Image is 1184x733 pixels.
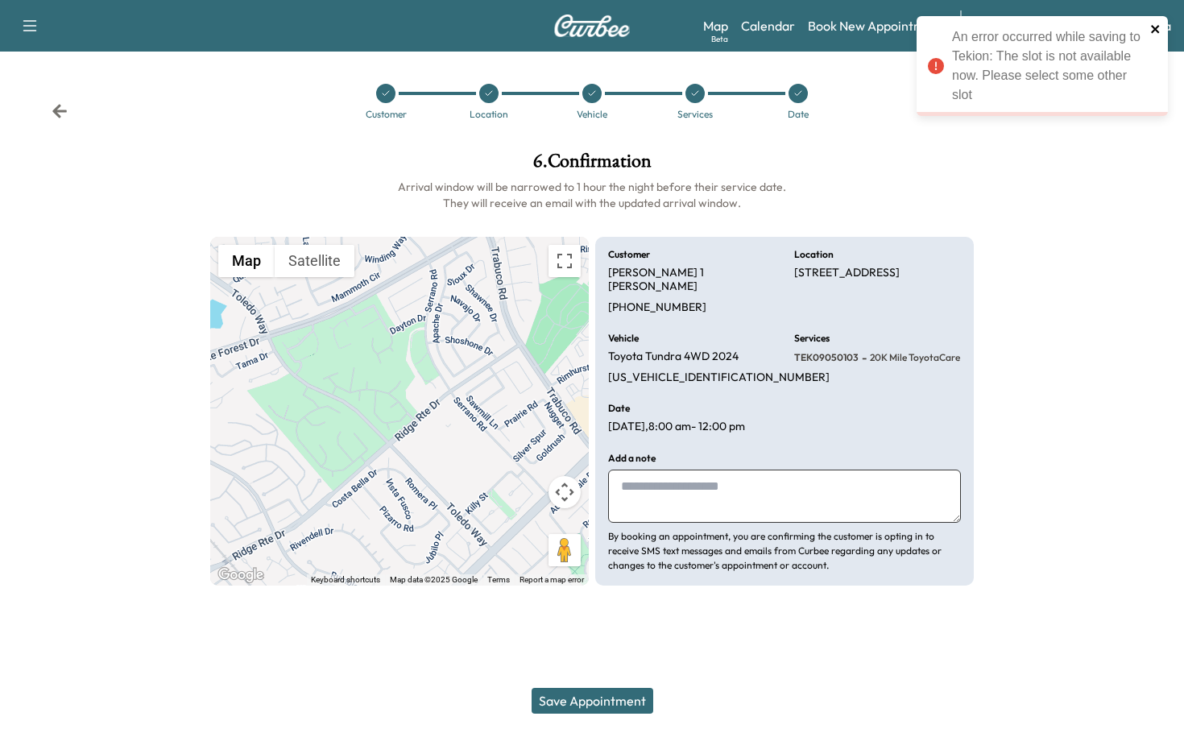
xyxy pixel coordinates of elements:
a: Report a map error [520,575,584,584]
span: - [859,350,867,366]
div: Back [52,103,68,119]
h1: 6 . Confirmation [210,151,974,179]
h6: Customer [608,250,650,259]
button: Drag Pegman onto the map to open Street View [549,534,581,566]
a: Calendar [741,16,795,35]
img: Google [214,565,267,586]
div: Date [788,110,809,119]
p: [PHONE_NUMBER] [608,300,706,315]
div: Beta [711,33,728,45]
p: [PERSON_NAME] 1 [PERSON_NAME] [608,266,775,294]
p: [US_VEHICLE_IDENTIFICATION_NUMBER] [608,371,830,385]
a: MapBeta [703,16,728,35]
h6: Vehicle [608,333,639,343]
h6: Arrival window will be narrowed to 1 hour the night before their service date. They will receive ... [210,179,974,211]
button: Map camera controls [549,476,581,508]
span: TEK09050103 [794,351,859,364]
p: [STREET_ADDRESS] [794,266,900,280]
div: Location [470,110,508,119]
button: Toggle fullscreen view [549,245,581,277]
span: 20K Mile ToyotaCare Service-SYN [867,351,1017,364]
p: [DATE] , 8:00 am - 12:00 pm [608,420,745,434]
p: Toyota Tundra 4WD 2024 [608,350,739,364]
button: Save Appointment [532,688,653,714]
h6: Services [794,333,830,343]
p: By booking an appointment, you are confirming the customer is opting in to receive SMS text messa... [608,529,961,573]
button: Keyboard shortcuts [311,574,380,586]
button: Show satellite imagery [275,245,354,277]
h6: Add a note [608,453,656,463]
h6: Location [794,250,834,259]
button: Show street map [218,245,275,277]
span: Map data ©2025 Google [390,575,478,584]
div: Vehicle [577,110,607,119]
div: Services [677,110,713,119]
a: Open this area in Google Maps (opens a new window) [214,565,267,586]
a: Book New Appointment [808,16,944,35]
h6: Date [608,404,630,413]
div: An error occurred while saving to Tekion: The slot is not available now. Please select some other... [952,27,1145,105]
div: Customer [366,110,407,119]
a: Terms (opens in new tab) [487,575,510,584]
button: close [1150,23,1161,35]
img: Curbee Logo [553,14,631,37]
